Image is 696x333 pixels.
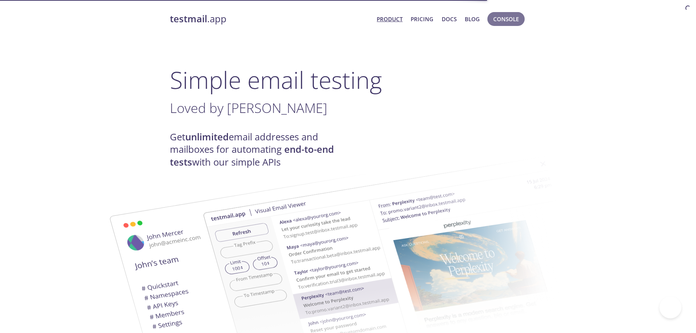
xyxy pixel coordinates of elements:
[185,130,229,143] strong: unlimited
[659,296,681,318] iframe: Help Scout Beacon - Open
[377,14,403,24] a: Product
[442,14,457,24] a: Docs
[170,13,371,25] a: testmail.app
[170,66,526,94] h1: Simple email testing
[411,14,433,24] a: Pricing
[170,131,348,169] h4: Get email addresses and mailboxes for automating with our simple APIs
[170,143,334,168] strong: end-to-end tests
[170,12,207,25] strong: testmail
[487,12,525,26] button: Console
[493,14,519,24] span: Console
[465,14,480,24] a: Blog
[170,99,327,117] span: Loved by [PERSON_NAME]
